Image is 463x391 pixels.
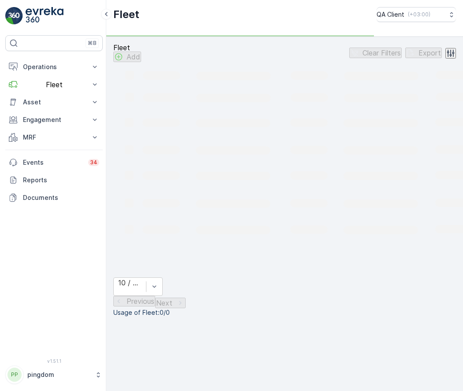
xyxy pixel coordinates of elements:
p: QA Client [377,10,404,19]
button: Operations [5,58,103,76]
p: ⌘B [88,40,97,47]
span: v 1.51.1 [5,358,103,364]
p: 34 [90,159,97,166]
a: Reports [5,171,103,189]
p: Clear Filters [362,49,401,57]
div: PP [7,368,22,382]
p: pingdom [27,370,90,379]
p: Operations [23,63,85,71]
button: Next [155,298,186,308]
button: PPpingdom [5,365,103,384]
img: logo_light-DOdMpM7g.png [26,7,63,25]
p: Engagement [23,115,85,124]
p: ( +03:00 ) [408,11,430,18]
p: Documents [23,193,99,202]
button: Previous [113,296,155,306]
p: Reports [23,176,99,184]
p: Events [23,158,83,167]
a: Events34 [5,154,103,171]
p: Asset [23,98,85,107]
p: Next [156,299,172,307]
p: Fleet [113,7,139,22]
p: Add [127,53,140,61]
p: MRF [23,133,85,142]
button: Add [113,52,141,62]
button: Export [405,48,442,58]
button: Engagement [5,111,103,129]
button: Asset [5,93,103,111]
p: Export [418,49,441,57]
button: MRF [5,129,103,146]
img: logo [5,7,23,25]
button: Fleet [5,76,103,93]
p: Fleet [23,81,85,89]
a: Documents [5,189,103,207]
p: Previous [127,297,154,305]
p: Fleet [113,44,141,52]
button: QA Client(+03:00) [377,7,456,22]
p: Usage of Fleet : 0/0 [113,308,456,317]
button: Clear Filters [349,48,402,58]
div: 10 / Page [118,279,142,287]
